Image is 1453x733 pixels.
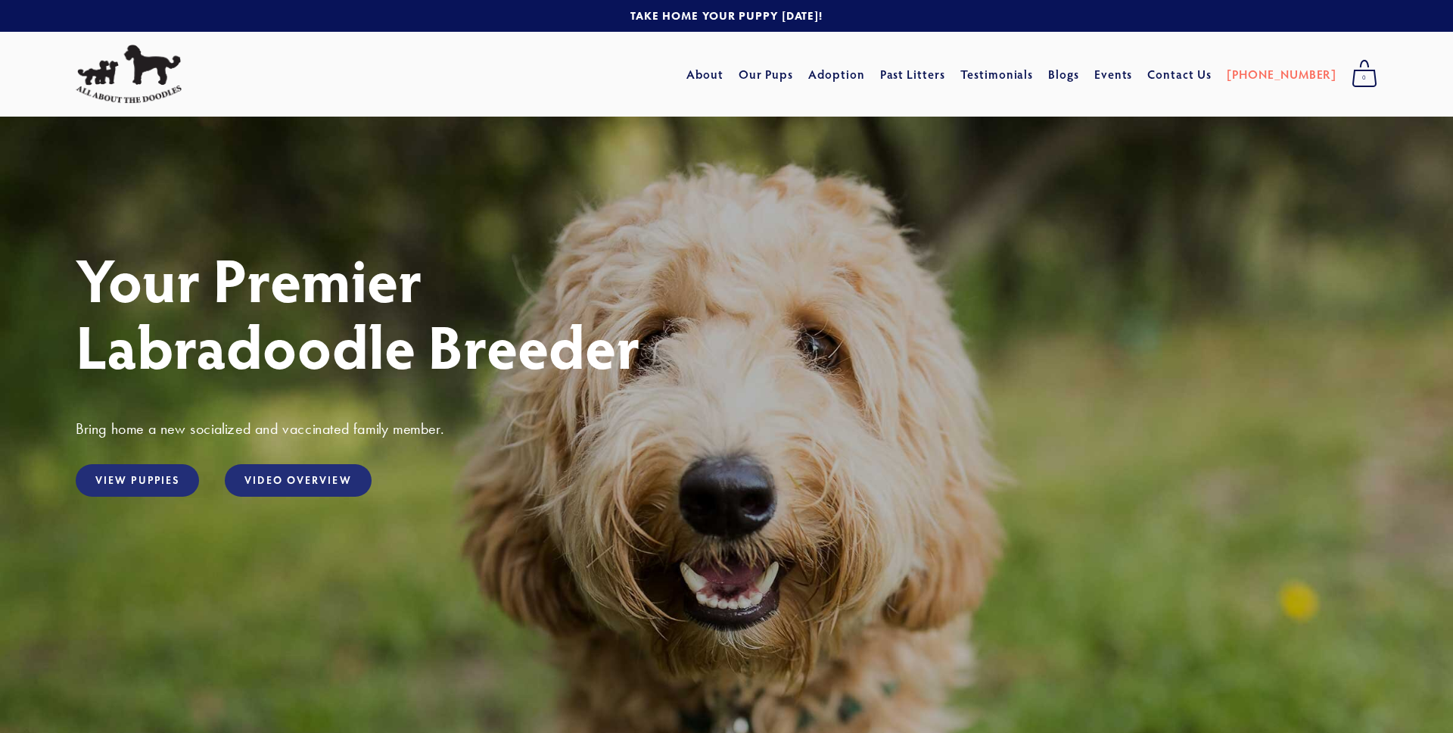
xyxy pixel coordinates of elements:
[76,45,182,104] img: All About The Doodles
[1352,68,1377,88] span: 0
[808,61,865,88] a: Adoption
[1227,61,1336,88] a: [PHONE_NUMBER]
[686,61,723,88] a: About
[1147,61,1212,88] a: Contact Us
[739,61,794,88] a: Our Pups
[880,66,946,82] a: Past Litters
[1094,61,1133,88] a: Events
[76,419,1377,438] h3: Bring home a new socialized and vaccinated family member.
[960,61,1034,88] a: Testimonials
[76,464,199,497] a: View Puppies
[1048,61,1079,88] a: Blogs
[76,245,1377,379] h1: Your Premier Labradoodle Breeder
[1344,55,1385,93] a: 0 items in cart
[225,464,371,497] a: Video Overview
